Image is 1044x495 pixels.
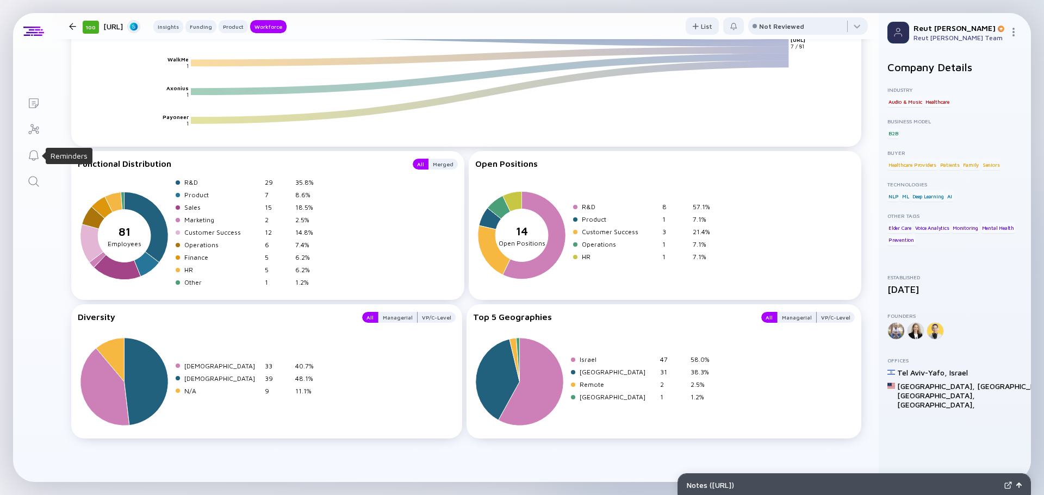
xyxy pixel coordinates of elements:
div: Buyer [887,149,1022,156]
img: Expand Notes [1004,481,1012,489]
div: ML [901,191,910,202]
div: Not Reviewed [759,22,804,30]
img: Profile Picture [887,22,909,43]
div: Business Model [887,118,1022,124]
div: Funding [185,21,216,32]
div: 39 [265,374,291,383]
div: 1 [662,215,688,223]
div: Deep Learning [911,191,944,202]
div: 40.7% [295,362,321,370]
div: 7 [265,191,291,199]
div: HR [582,253,658,261]
div: 58.0% [691,355,717,364]
div: 2.5% [295,216,321,224]
div: N/A [184,387,260,395]
div: 57.1% [693,203,719,211]
div: Notes ( [URL] ) [687,480,1000,490]
text: 1 [187,120,189,127]
div: Operations [184,241,260,249]
div: 1 [662,253,688,261]
div: 2 [265,216,291,224]
div: Prevention [887,235,915,246]
div: Healthcare [924,96,950,107]
div: R&D [184,178,260,186]
div: 1 [265,278,291,286]
text: Payoneer [163,114,189,120]
div: [GEOGRAPHIC_DATA] [580,393,656,401]
div: 1 [660,393,686,401]
button: Funding [185,20,216,33]
div: 9 [265,387,291,395]
div: Functional Distribution [78,159,402,170]
tspan: 81 [119,225,130,238]
div: 2 [660,380,686,389]
div: [GEOGRAPHIC_DATA], [GEOGRAPHIC_DATA], [GEOGRAPHIC_DATA] , [897,381,975,409]
div: 8 [662,203,688,211]
div: Managerial [378,312,417,323]
div: Top 5 Geographies [473,312,751,323]
div: Voice Analytics [914,222,950,233]
tspan: 14 [515,224,527,237]
button: Merged [428,159,458,170]
text: WalkMe [167,57,189,63]
div: Israel [580,355,656,364]
div: 18.5% [295,203,321,211]
div: Israel [949,368,968,377]
a: Investor Map [13,115,54,141]
div: Workforce [250,21,287,32]
text: [URL] [791,36,806,43]
div: Customer Success [184,228,260,236]
img: Israel Flag [887,368,895,376]
button: VP/C-Level [418,312,456,323]
div: R&D [582,203,658,211]
div: [DATE] [887,284,1022,295]
div: Sales [184,203,260,211]
div: 21.4% [693,228,719,236]
button: Product [219,20,248,33]
text: Axonius [166,85,189,91]
div: 3 [662,228,688,236]
div: All [413,159,428,170]
div: Insights [153,21,183,32]
div: 12 [265,228,291,236]
div: AI [946,191,953,202]
div: Diversity [78,312,351,323]
div: 11.1% [295,387,321,395]
div: 1.2% [295,278,321,286]
div: Reut [PERSON_NAME] Team [913,34,1005,42]
div: Other Tags [887,212,1022,219]
button: All [761,312,777,323]
div: Reut [PERSON_NAME] [913,23,1005,33]
div: 14.8% [295,228,321,236]
div: [DEMOGRAPHIC_DATA] [184,362,260,370]
button: Workforce [250,20,287,33]
div: Open Positions [475,159,855,168]
a: Search [13,167,54,193]
div: 6.2% [295,253,321,261]
text: 7 / 81 [791,43,805,49]
tspan: Open Positions [498,240,545,248]
div: 29 [265,178,291,186]
div: Product [582,215,658,223]
button: VP/C-Level [817,312,855,323]
div: 2.5% [691,380,717,389]
div: 47 [660,355,686,364]
div: Finance [184,253,260,261]
div: 31 [660,368,686,376]
img: Open Notes [1016,483,1022,488]
img: United States Flag [887,382,895,390]
img: Menu [1009,28,1018,36]
div: Tel Aviv-Yafo , [897,368,947,377]
div: List [686,18,719,35]
div: 5 [265,253,291,261]
div: 33 [265,362,291,370]
div: Reminders [51,151,88,161]
a: Lists [13,89,54,115]
div: [URL] [103,20,140,33]
div: 7.1% [693,215,719,223]
div: All [362,312,378,323]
